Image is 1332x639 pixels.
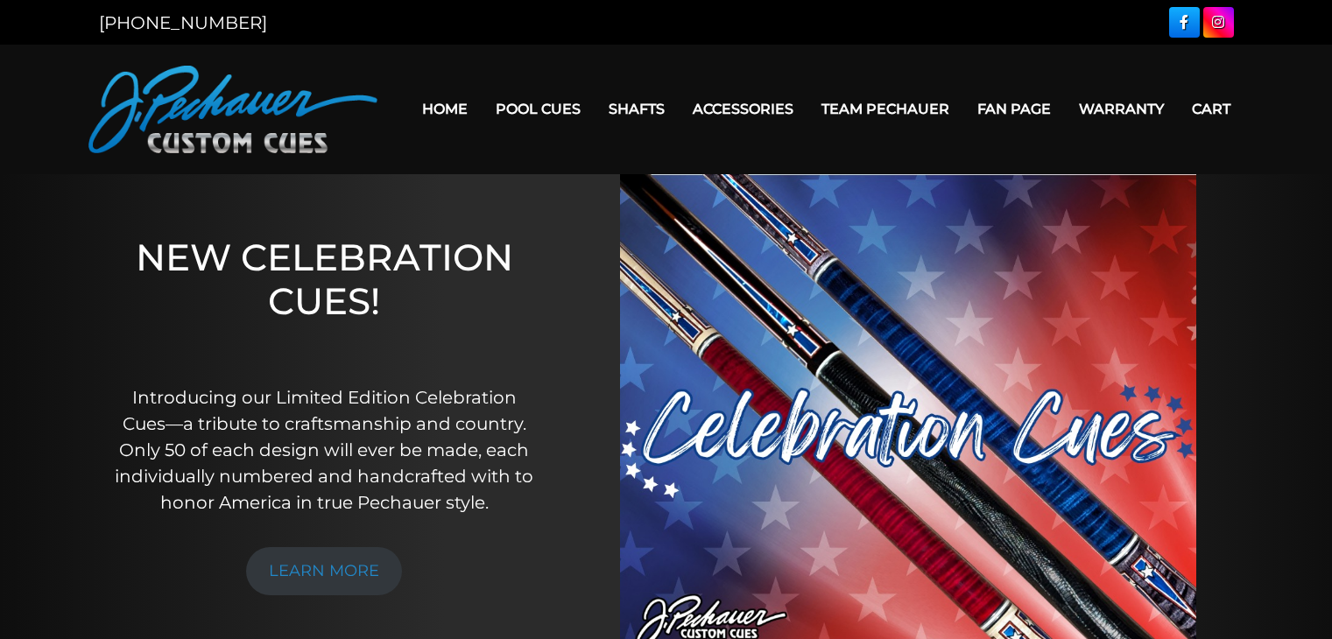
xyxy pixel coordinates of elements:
a: Accessories [679,87,807,131]
p: Introducing our Limited Edition Celebration Cues—a tribute to craftsmanship and country. Only 50 ... [109,384,539,516]
a: [PHONE_NUMBER] [99,12,267,33]
a: LEARN MORE [246,547,402,595]
a: Team Pechauer [807,87,963,131]
a: Home [408,87,482,131]
a: Shafts [595,87,679,131]
a: Pool Cues [482,87,595,131]
a: Warranty [1065,87,1178,131]
a: Fan Page [963,87,1065,131]
h1: NEW CELEBRATION CUES! [109,235,539,361]
a: Cart [1178,87,1244,131]
img: Pechauer Custom Cues [88,66,377,153]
